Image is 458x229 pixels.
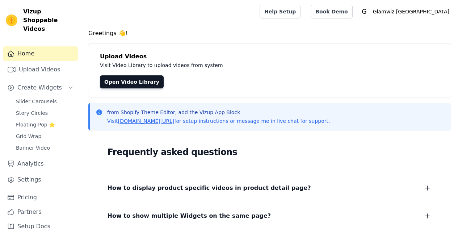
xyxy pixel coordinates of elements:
[3,157,78,171] a: Analytics
[108,211,432,221] button: How to show multiple Widgets on the same page?
[16,109,48,117] span: Story Circles
[12,131,78,141] a: Grid Wrap
[362,8,366,15] text: G
[100,75,164,88] a: Open Video Library
[370,5,452,18] p: Glamwiz [GEOGRAPHIC_DATA]
[3,46,78,61] a: Home
[108,145,432,159] h2: Frequently asked questions
[260,5,301,18] a: Help Setup
[17,83,62,92] span: Create Widgets
[3,172,78,187] a: Settings
[16,121,55,128] span: Floating-Pop ⭐
[16,98,57,105] span: Slider Carousels
[108,211,271,221] span: How to show multiple Widgets on the same page?
[100,52,439,61] h4: Upload Videos
[12,143,78,153] a: Banner Video
[3,205,78,219] a: Partners
[3,190,78,205] a: Pricing
[3,80,78,95] button: Create Widgets
[100,61,424,70] p: Visit Video Library to upload videos from system
[12,96,78,107] a: Slider Carousels
[16,133,41,140] span: Grid Wrap
[108,183,311,193] span: How to display product specific videos in product detail page?
[311,5,352,18] a: Book Demo
[107,109,330,116] p: from Shopify Theme Editor, add the Vizup App Block
[12,120,78,130] a: Floating-Pop ⭐
[107,117,330,125] p: Visit for setup instructions or message me in live chat for support.
[3,62,78,77] a: Upload Videos
[108,183,432,193] button: How to display product specific videos in product detail page?
[88,29,451,38] h4: Greetings 👋!
[358,5,452,18] button: G Glamwiz [GEOGRAPHIC_DATA]
[6,14,17,26] img: Vizup
[16,144,50,151] span: Banner Video
[118,118,175,124] a: [DOMAIN_NAME][URL]
[12,108,78,118] a: Story Circles
[23,7,75,33] span: Vizup Shoppable Videos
